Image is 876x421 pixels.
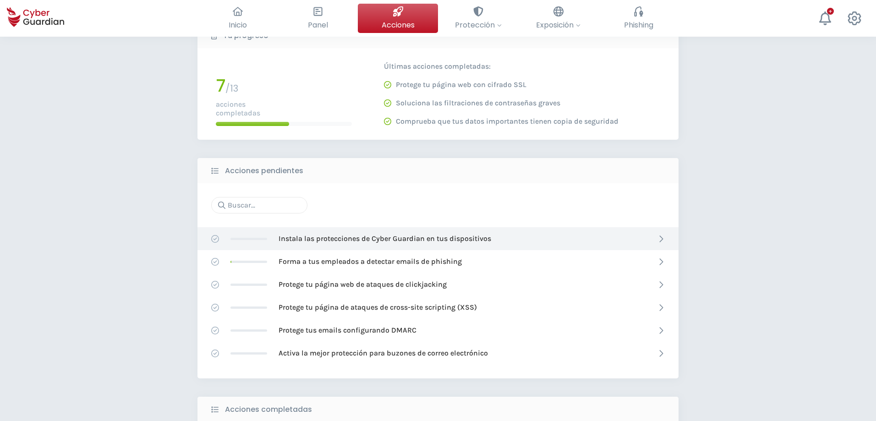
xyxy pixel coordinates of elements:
[278,4,358,33] button: Panel
[518,4,598,33] button: Exposición
[396,80,526,89] p: Protege tu página web con cifrado SSL
[827,8,834,15] div: +
[229,19,247,31] span: Inicio
[225,404,312,415] b: Acciones completadas
[382,19,415,31] span: Acciones
[438,4,518,33] button: Protección
[279,257,462,267] p: Forma a tus empleados a detectar emails de phishing
[396,117,619,126] p: Comprueba que tus datos importantes tienen copia de seguridad
[279,325,416,335] p: Protege tus emails configurando DMARC
[216,109,352,117] p: completadas
[216,77,225,94] h1: 7
[279,234,491,244] p: Instala las protecciones de Cyber Guardian en tus dispositivos
[624,19,653,31] span: Phishing
[279,348,488,358] p: Activa la mejor protección para buzones de correo electrónico
[308,19,328,31] span: Panel
[197,4,278,33] button: Inicio
[384,62,619,71] p: Últimas acciones completadas:
[211,197,307,213] input: Buscar...
[225,82,238,95] span: / 13
[225,165,303,176] b: Acciones pendientes
[396,98,560,108] p: Soluciona las filtraciones de contraseñas graves
[598,4,679,33] button: Phishing
[279,302,477,312] p: Protege tu página de ataques de cross-site scripting (XSS)
[279,279,447,290] p: Protege tu página web de ataques de clickjacking
[455,19,502,31] span: Protección
[536,19,580,31] span: Exposición
[216,100,352,109] p: acciones
[358,4,438,33] button: Acciones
